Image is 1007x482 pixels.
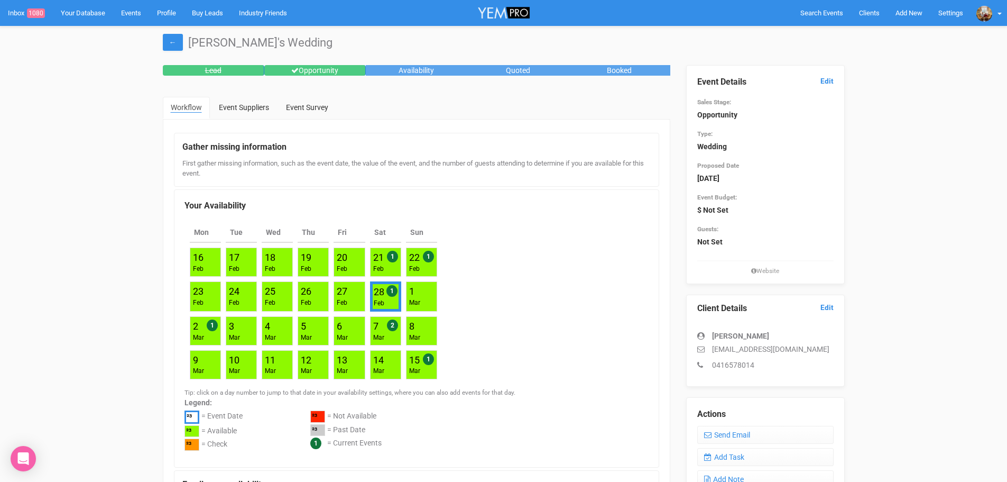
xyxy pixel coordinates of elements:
div: ²³ [184,411,199,424]
span: Clients [859,9,880,17]
div: Quoted [467,65,569,76]
div: Feb [373,265,384,274]
strong: Wedding [697,142,727,151]
small: Event Budget: [697,194,737,201]
legend: Actions [697,408,834,421]
img: open-uri20200520-4-1r8dlr4 [976,6,992,22]
span: 1 [310,438,321,449]
div: Feb [265,298,275,307]
div: Feb [229,298,239,307]
div: = Event Date [201,411,243,425]
small: Tip: click on a day number to jump to that date in your availability settings, where you can also... [184,389,515,396]
div: Mar [409,367,420,376]
a: 25 [265,286,275,297]
div: Feb [229,265,239,274]
div: ²³ [310,424,325,436]
a: ← [163,34,183,51]
span: Search Events [800,9,843,17]
a: 22 [409,252,420,263]
div: Mar [301,333,312,342]
a: Event Survey [278,97,336,118]
a: 4 [265,321,270,332]
small: Guests: [697,225,718,233]
div: Mar [337,333,348,342]
span: 1 [423,353,434,365]
strong: [DATE] [697,174,719,183]
div: Feb [193,298,204,307]
h1: [PERSON_NAME]'s Wedding [163,37,845,49]
th: Mon [190,223,221,243]
small: Website [697,267,834,276]
div: Feb [337,265,347,274]
span: 1 [387,251,398,262]
div: Opportunity [264,65,366,76]
a: 5 [301,321,306,332]
th: Wed [262,223,293,243]
div: Mar [193,367,204,376]
a: 14 [373,354,384,366]
a: 20 [337,252,347,263]
p: [EMAIL_ADDRESS][DOMAIN_NAME] [697,344,834,354]
a: 13 [337,354,347,366]
div: Feb [409,265,420,274]
legend: Your Availability [184,200,649,212]
div: = Check [201,439,227,452]
span: 1 [423,251,434,262]
div: ²³ [184,439,199,451]
div: First gather missing information, such as the event date, the value of the event, and the number ... [182,159,651,178]
a: 3 [229,321,234,332]
div: Availability [366,65,467,76]
span: 1 [386,285,398,297]
div: Feb [265,265,275,274]
a: Event Suppliers [211,97,277,118]
div: Open Intercom Messenger [11,446,36,471]
a: 24 [229,286,239,297]
div: Mar [373,367,384,376]
strong: Opportunity [697,111,737,119]
div: Mar [229,367,240,376]
div: Feb [301,298,311,307]
small: Type: [697,130,713,138]
a: 16 [193,252,204,263]
a: 17 [229,252,239,263]
a: 1 [409,286,414,297]
strong: [PERSON_NAME] [712,332,769,340]
label: Legend: [184,397,649,408]
legend: Client Details [697,303,834,315]
div: ²³ [184,425,199,438]
div: ²³ [310,411,325,423]
div: Mar [301,367,312,376]
th: Sun [406,223,437,243]
a: 23 [193,286,204,297]
legend: Gather missing information [182,141,651,153]
a: Send Email [697,426,834,444]
a: 8 [409,321,414,332]
a: 19 [301,252,311,263]
th: Tue [226,223,257,243]
a: 28 [374,286,384,297]
a: 11 [265,354,275,366]
a: 7 [373,321,378,332]
p: 0416578014 [697,360,834,370]
div: Feb [374,299,384,308]
div: Mar [229,333,240,342]
div: = Not Available [327,411,376,424]
a: 6 [337,321,342,332]
small: Sales Stage: [697,98,731,106]
a: 27 [337,286,347,297]
th: Thu [298,223,329,243]
th: Sat [370,223,401,243]
div: Mar [409,298,420,307]
div: Booked [569,65,670,76]
a: 12 [301,354,311,366]
div: Mar [265,333,276,342]
div: Mar [337,367,348,376]
a: 2 [193,321,198,332]
a: Workflow [163,97,210,119]
span: 1 [207,320,218,331]
span: 2 [387,320,398,331]
a: 15 [409,354,420,366]
span: 1080 [27,8,45,18]
strong: Not Set [697,238,723,246]
div: Mar [409,333,420,342]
